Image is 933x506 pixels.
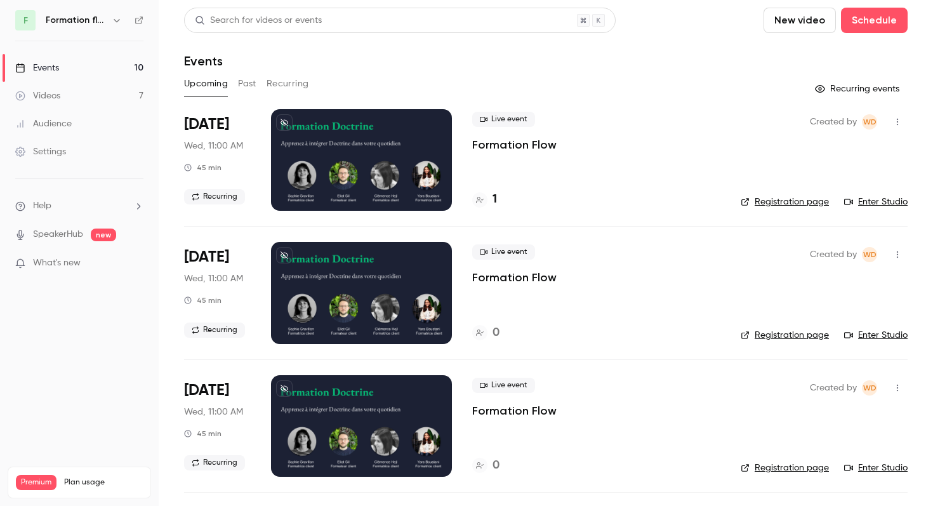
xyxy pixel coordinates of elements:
[741,329,829,342] a: Registration page
[184,53,223,69] h1: Events
[23,14,28,27] span: F
[46,14,107,27] h6: Formation flow
[184,380,229,401] span: [DATE]
[267,74,309,94] button: Recurring
[184,429,222,439] div: 45 min
[493,324,500,342] h4: 0
[863,247,877,262] span: WD
[15,117,72,130] div: Audience
[810,380,857,396] span: Created by
[472,191,497,208] a: 1
[238,74,256,94] button: Past
[184,242,251,343] div: Sep 3 Wed, 11:00 AM (Europe/Paris)
[810,114,857,130] span: Created by
[844,462,908,474] a: Enter Studio
[862,380,877,396] span: Webinar Doctrine
[15,62,59,74] div: Events
[184,109,251,211] div: Aug 27 Wed, 11:00 AM (Europe/Paris)
[184,323,245,338] span: Recurring
[472,324,500,342] a: 0
[64,477,143,488] span: Plan usage
[810,247,857,262] span: Created by
[863,380,877,396] span: WD
[184,140,243,152] span: Wed, 11:00 AM
[862,247,877,262] span: Webinar Doctrine
[184,375,251,477] div: Sep 10 Wed, 11:00 AM (Europe/Paris)
[184,295,222,305] div: 45 min
[472,378,535,393] span: Live event
[844,329,908,342] a: Enter Studio
[741,462,829,474] a: Registration page
[493,191,497,208] h4: 1
[15,90,60,102] div: Videos
[472,457,500,474] a: 0
[809,79,908,99] button: Recurring events
[33,228,83,241] a: SpeakerHub
[841,8,908,33] button: Schedule
[195,14,322,27] div: Search for videos or events
[184,406,243,418] span: Wed, 11:00 AM
[15,199,143,213] li: help-dropdown-opener
[472,270,557,285] a: Formation Flow
[472,112,535,127] span: Live event
[184,163,222,173] div: 45 min
[128,258,143,269] iframe: Noticeable Trigger
[472,244,535,260] span: Live event
[741,196,829,208] a: Registration page
[91,229,116,241] span: new
[472,137,557,152] a: Formation Flow
[472,403,557,418] a: Formation Flow
[33,199,51,213] span: Help
[184,272,243,285] span: Wed, 11:00 AM
[184,455,245,470] span: Recurring
[844,196,908,208] a: Enter Studio
[16,475,56,490] span: Premium
[862,114,877,130] span: Webinar Doctrine
[33,256,81,270] span: What's new
[15,145,66,158] div: Settings
[184,189,245,204] span: Recurring
[764,8,836,33] button: New video
[493,457,500,474] h4: 0
[863,114,877,130] span: WD
[184,114,229,135] span: [DATE]
[184,247,229,267] span: [DATE]
[184,74,228,94] button: Upcoming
